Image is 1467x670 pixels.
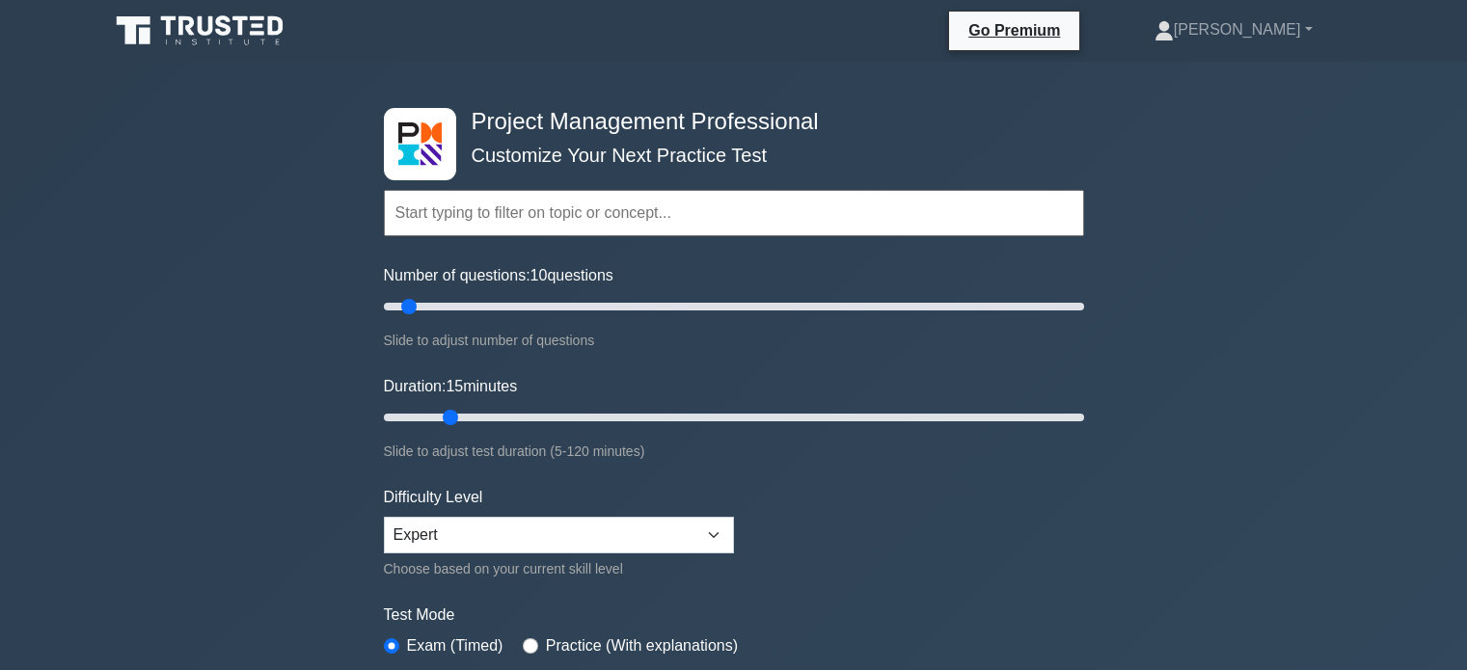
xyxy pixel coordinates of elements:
span: 10 [530,267,548,283]
div: Slide to adjust test duration (5-120 minutes) [384,440,1084,463]
input: Start typing to filter on topic or concept... [384,190,1084,236]
label: Test Mode [384,603,1084,627]
label: Practice (With explanations) [546,634,738,657]
label: Difficulty Level [384,486,483,509]
h4: Project Management Professional [464,108,990,136]
div: Choose based on your current skill level [384,557,734,580]
div: Slide to adjust number of questions [384,329,1084,352]
a: [PERSON_NAME] [1108,11,1359,49]
label: Exam (Timed) [407,634,503,657]
a: Go Premium [957,18,1072,42]
label: Duration: minutes [384,375,518,398]
label: Number of questions: questions [384,264,613,287]
span: 15 [446,378,463,394]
